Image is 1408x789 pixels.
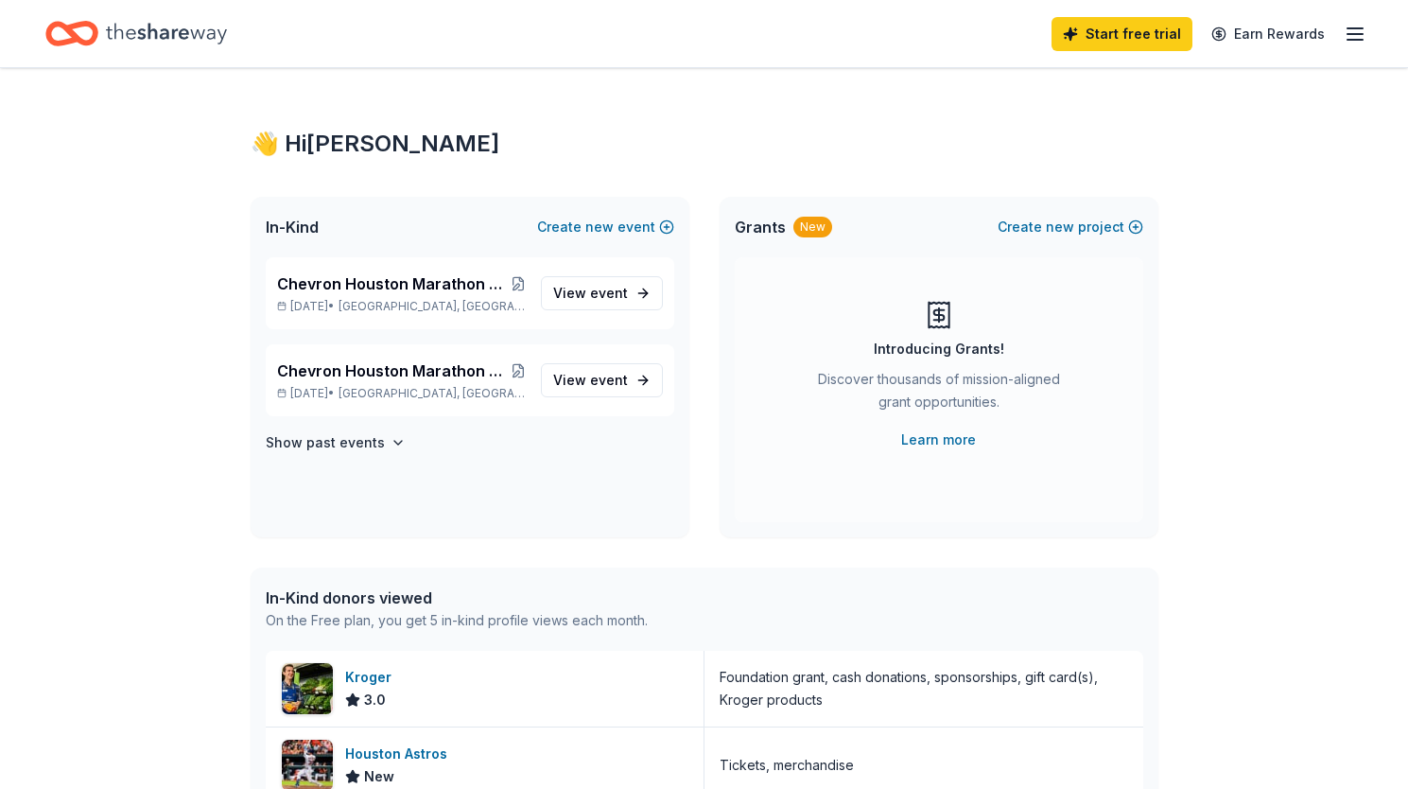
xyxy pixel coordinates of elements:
[541,363,663,397] a: View event
[266,216,319,238] span: In-Kind
[793,217,832,237] div: New
[810,368,1068,421] div: Discover thousands of mission-aligned grant opportunities.
[251,129,1158,159] div: 👋 Hi [PERSON_NAME]
[277,272,511,295] span: Chevron Houston Marathon Run for a Reason program, running on behalf of the Houston SPCA
[339,299,525,314] span: [GEOGRAPHIC_DATA], [GEOGRAPHIC_DATA]
[266,431,406,454] button: Show past events
[998,216,1143,238] button: Createnewproject
[553,282,628,305] span: View
[590,285,628,301] span: event
[364,689,386,711] span: 3.0
[277,299,526,314] p: [DATE] •
[1046,216,1074,238] span: new
[266,587,648,609] div: In-Kind donors viewed
[266,431,385,454] h4: Show past events
[282,663,333,714] img: Image for Kroger
[735,216,786,238] span: Grants
[339,386,525,401] span: [GEOGRAPHIC_DATA], [GEOGRAPHIC_DATA]
[45,11,227,56] a: Home
[720,754,854,777] div: Tickets, merchandise
[590,372,628,388] span: event
[874,338,1004,360] div: Introducing Grants!
[585,216,614,238] span: new
[553,369,628,392] span: View
[345,743,455,765] div: Houston Astros
[345,666,399,689] div: Kroger
[277,386,526,401] p: [DATE] •
[537,216,674,238] button: Createnewevent
[901,429,976,451] a: Learn more
[1200,17,1336,51] a: Earn Rewards
[364,765,394,788] span: New
[541,276,663,310] a: View event
[277,359,511,382] span: Chevron Houston Marathon Run for a Reason program, running on behalf of the Houston SPCA
[1052,17,1192,51] a: Start free trial
[720,666,1128,711] div: Foundation grant, cash donations, sponsorships, gift card(s), Kroger products
[266,609,648,632] div: On the Free plan, you get 5 in-kind profile views each month.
